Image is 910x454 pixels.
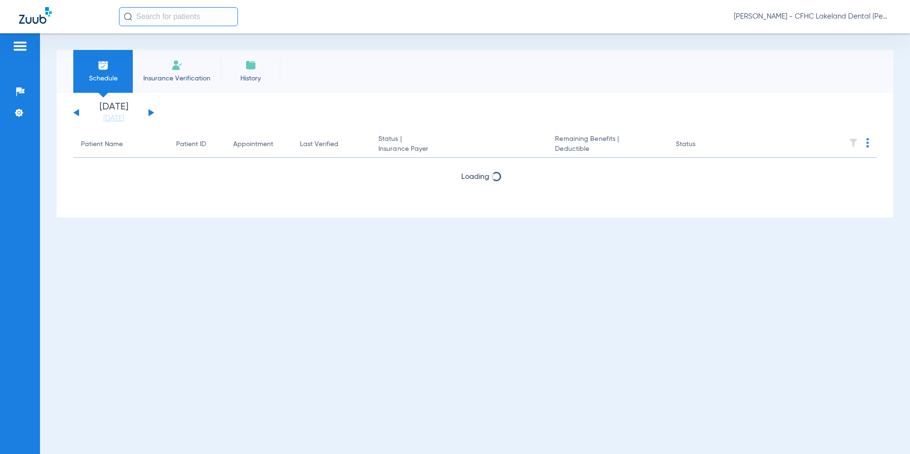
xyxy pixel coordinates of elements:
[849,138,858,148] img: filter.svg
[176,139,218,149] div: Patient ID
[19,7,52,24] img: Zuub Logo
[124,12,132,21] img: Search Icon
[85,114,142,123] a: [DATE]
[171,59,183,71] img: Manual Insurance Verification
[547,131,668,158] th: Remaining Benefits |
[119,7,238,26] input: Search for patients
[734,12,891,21] span: [PERSON_NAME] - CFHC Lakeland Dental (Peds)
[371,131,547,158] th: Status |
[461,173,489,181] span: Loading
[80,74,126,83] span: Schedule
[555,144,660,154] span: Deductible
[81,139,123,149] div: Patient Name
[176,139,206,149] div: Patient ID
[668,131,732,158] th: Status
[378,144,540,154] span: Insurance Payer
[98,59,109,71] img: Schedule
[245,59,257,71] img: History
[85,102,142,123] li: [DATE]
[300,139,338,149] div: Last Verified
[228,74,273,83] span: History
[300,139,363,149] div: Last Verified
[140,74,214,83] span: Insurance Verification
[81,139,161,149] div: Patient Name
[233,139,285,149] div: Appointment
[866,138,869,148] img: group-dot-blue.svg
[12,40,28,52] img: hamburger-icon
[233,139,273,149] div: Appointment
